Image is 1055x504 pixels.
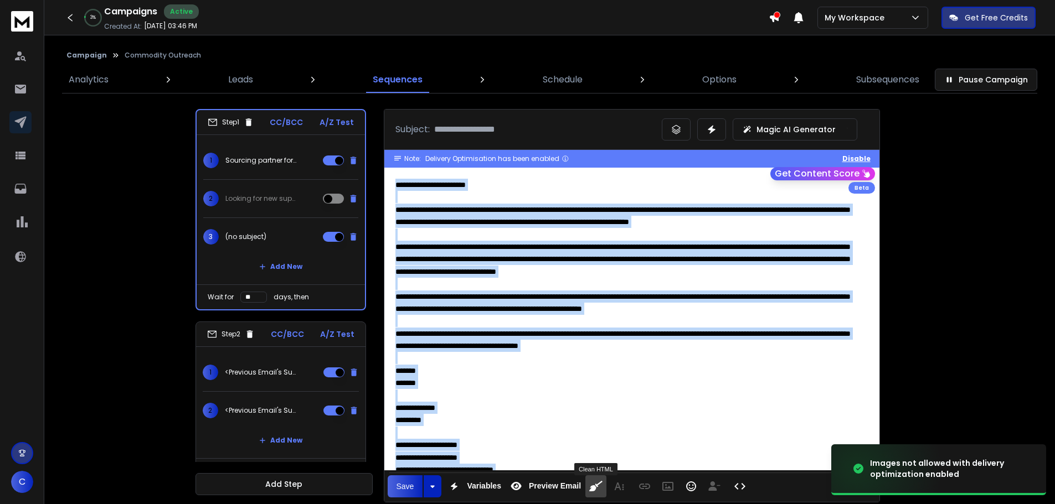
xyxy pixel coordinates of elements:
[444,475,503,497] button: Variables
[395,123,430,136] p: Subject:
[657,475,678,497] button: Insert Image (Ctrl+P)
[225,368,296,377] p: <Previous Email's Subject>
[222,66,260,93] a: Leads
[228,73,253,86] p: Leads
[842,154,871,163] button: Disable
[870,458,1033,480] div: Images not allowed with delivery optimization enabled
[696,66,743,93] a: Options
[250,429,311,451] button: Add New
[164,4,199,19] div: Active
[702,73,737,86] p: Options
[195,321,366,484] li: Step2CC/BCCA/Z Test1<Previous Email's Subject>2<Previous Email's Subject>Add NewWait fordays, then
[69,73,109,86] p: Analytics
[941,7,1036,29] button: Get Free Credits
[704,475,725,497] button: Insert Unsubscribe Link
[756,124,836,135] p: Magic AI Generator
[203,229,219,245] span: 3
[104,22,142,31] p: Created At:
[320,117,354,128] p: A/Z Test
[935,69,1037,91] button: Pause Campaign
[388,475,423,497] button: Save
[104,5,157,18] h1: Campaigns
[225,406,296,415] p: <Previous Email's Subject>
[195,473,373,495] button: Add Step
[609,475,630,497] button: More Text
[825,12,889,23] p: My Workspace
[856,73,919,86] p: Subsequences
[274,293,309,302] p: days, then
[366,66,429,93] a: Sequences
[543,73,583,86] p: Schedule
[465,481,503,491] span: Variables
[203,191,219,206] span: 2
[574,463,617,475] div: Clean HTML
[11,11,33,32] img: logo
[270,117,303,128] p: CC/BCC
[506,475,583,497] button: Preview Email
[11,471,33,493] button: C
[90,14,96,21] p: 3 %
[208,117,254,127] div: Step 1
[62,66,115,93] a: Analytics
[536,66,589,93] a: Schedule
[320,329,354,340] p: A/Z Test
[144,22,197,30] p: [DATE] 03:46 PM
[404,154,421,163] span: Note:
[965,12,1028,23] p: Get Free Credits
[225,194,296,203] p: Looking for new suppliers for your next import?
[203,153,219,168] span: 1
[850,66,926,93] a: Subsequences
[208,293,234,302] p: Wait for
[729,475,750,497] button: Code View
[681,475,702,497] button: Emoticons
[203,365,218,380] span: 1
[125,51,201,60] p: Commodity Outreach
[770,167,875,180] button: Get Content Score
[271,329,304,340] p: CC/BCC
[425,154,569,163] div: Delivery Optimisation has been enabled
[225,156,296,165] p: Sourcing partner for your next import?
[733,118,857,141] button: Magic AI Generator
[373,73,423,86] p: Sequences
[250,256,311,278] button: Add New
[527,481,583,491] span: Preview Email
[225,232,266,241] p: (no subject)
[66,51,107,60] button: Campaign
[203,403,218,418] span: 2
[195,109,366,310] li: Step1CC/BCCA/Z Test1Sourcing partner for your next import?2Looking for new suppliers for your nex...
[207,329,255,339] div: Step 2
[848,182,875,194] div: Beta
[831,436,942,502] img: image
[634,475,655,497] button: Insert Link (Ctrl+K)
